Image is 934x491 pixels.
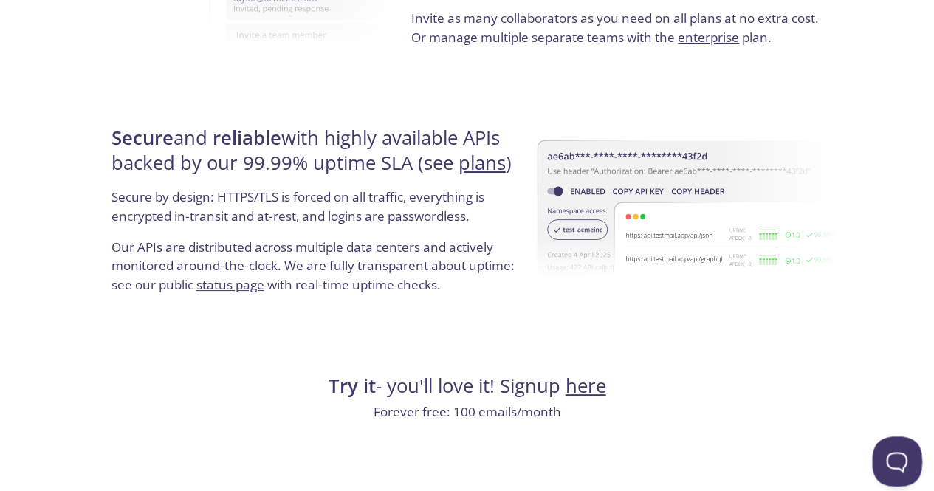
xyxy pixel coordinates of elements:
[566,373,606,399] a: here
[537,94,841,331] img: uptime
[107,402,828,422] p: Forever free: 100 emails/month
[411,9,823,47] p: Invite as many collaborators as you need on all plans at no extra cost. Or manage multiple separa...
[107,374,828,399] h4: - you'll love it! Signup
[329,373,376,399] strong: Try it
[213,125,281,151] strong: reliable
[678,29,739,46] a: enterprise
[111,125,174,151] strong: Secure
[872,436,922,487] iframe: Help Scout Beacon - Open
[196,276,264,293] a: status page
[111,238,523,306] p: Our APIs are distributed across multiple data centers and actively monitored around-the-clock. We...
[111,126,523,188] h4: and with highly available APIs backed by our 99.99% uptime SLA (see )
[111,188,523,237] p: Secure by design: HTTPS/TLS is forced on all traffic, everything is encrypted in-transit and at-r...
[459,150,506,176] a: plans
